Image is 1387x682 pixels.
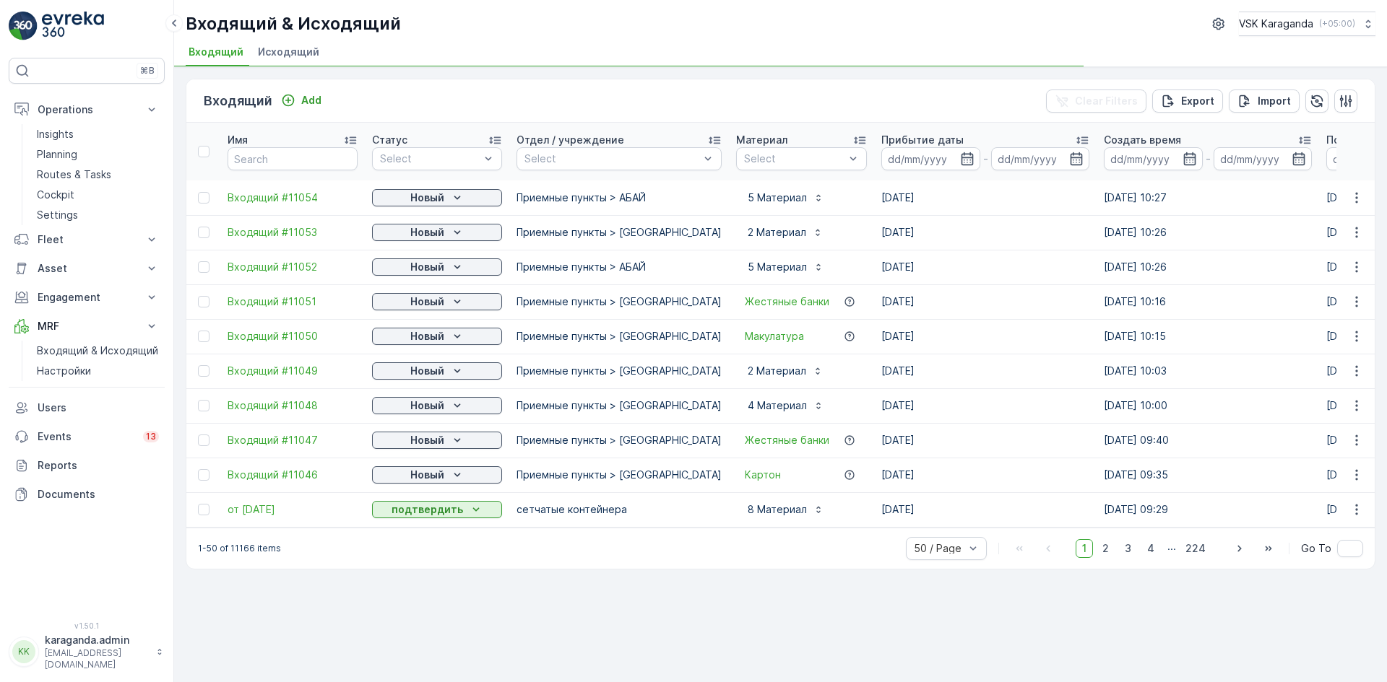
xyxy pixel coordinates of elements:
td: [DATE] [874,354,1097,388]
div: Toggle Row Selected [198,469,209,481]
input: Search [228,147,358,170]
button: Import [1229,89,1300,113]
a: Settings [31,205,165,225]
p: Новый [410,225,444,240]
span: Входящий #11049 [228,364,358,378]
p: [EMAIL_ADDRESS][DOMAIN_NAME] [45,647,149,670]
p: Add [301,93,321,108]
p: Operations [38,102,136,117]
p: Planning [37,147,77,162]
p: Import [1258,94,1291,108]
p: ... [1167,539,1176,558]
img: logo [9,12,38,40]
p: VSK Karaganda [1239,17,1313,31]
span: Входящий #11048 [228,398,358,413]
td: [DATE] 10:16 [1097,284,1319,319]
span: Входящий #11052 [228,260,358,274]
button: Clear Filters [1046,89,1146,113]
button: Новый [372,293,502,310]
span: Входящий [189,45,243,59]
p: Settings [37,208,78,222]
p: 5 Материал [745,191,807,205]
p: Новый [410,191,444,205]
button: Engagement [9,283,165,312]
td: [DATE] 10:26 [1097,215,1319,250]
p: Users [38,401,159,415]
div: Toggle Row Selected [198,365,209,377]
div: Toggle Row Selected [198,227,209,238]
p: - [1206,150,1211,167]
td: [DATE] [874,492,1097,527]
p: 13 [146,431,156,442]
span: v 1.50.1 [9,621,165,630]
span: 224 [1179,539,1212,558]
input: dd/mm/yyyy [1104,147,1203,170]
span: 4 [1141,539,1161,558]
p: Events [38,429,134,444]
p: Приемные пункты > [GEOGRAPHIC_DATA] [517,329,722,344]
img: logo_light-DOdMpM7g.png [42,12,104,40]
p: Reports [38,458,159,473]
p: Имя [228,133,248,147]
p: Новый [410,329,444,344]
p: Routes & Tasks [37,167,111,182]
span: Входящий #11054 [228,191,358,205]
td: [DATE] 09:29 [1097,492,1319,527]
a: Входящий #11051 [228,294,358,309]
p: Новый [410,433,444,447]
div: KK [12,640,35,663]
div: Toggle Row Selected [198,400,209,411]
p: Documents [38,487,159,502]
td: [DATE] [874,423,1097,458]
p: Новый [410,364,444,378]
p: Clear Filters [1075,94,1138,108]
p: 4 Материал [745,398,807,413]
button: VSK Karaganda(+05:00) [1239,12,1375,36]
div: Toggle Row Selected [198,434,209,446]
button: MRF [9,312,165,341]
a: Жестяные банки [745,433,829,447]
a: Входящий #11050 [228,329,358,344]
p: Приемные пункты > [GEOGRAPHIC_DATA] [517,364,722,378]
div: Toggle Row Selected [198,504,209,515]
a: Жестяные банки [745,294,829,309]
button: Export [1152,89,1223,113]
p: Asset [38,261,136,276]
p: Настройки [37,364,91,378]
a: Входящий #11047 [228,433,358,447]
a: Events13 [9,422,165,451]
button: Новый [372,397,502,414]
td: [DATE] [874,458,1097,492]
p: Engagement [38,290,136,305]
p: Приемные пункты > АБАЙ [517,260,722,274]
a: Входящий #11053 [228,225,358,240]
button: 5 Материал [736,186,833,209]
div: Toggle Row Selected [198,296,209,307]
p: Export [1181,94,1214,108]
p: Приемные пункты > [GEOGRAPHIC_DATA] [517,398,722,413]
input: dd/mm/yyyy [991,147,1090,170]
span: Макулатура [745,329,804,344]
p: Входящий [204,91,272,111]
p: Cockpit [37,188,74,202]
span: Исходящий [258,45,319,59]
a: Входящий #11046 [228,468,358,482]
button: Add [275,92,327,109]
a: от 09.09.2025 [228,502,358,517]
td: [DATE] [874,319,1097,354]
p: ( +05:00 ) [1319,18,1355,30]
button: Новый [372,466,502,484]
p: Fleet [38,232,136,247]
input: dd/mm/yyyy [881,147,980,170]
button: подтвердить [372,501,502,518]
p: Insights [37,127,74,141]
p: 1-50 of 11166 items [198,543,281,554]
td: [DATE] 09:40 [1097,423,1319,458]
p: Приемные пункты > АБАЙ [517,191,722,205]
button: Новый [372,224,502,241]
td: [DATE] 10:27 [1097,180,1319,215]
button: KKkaraganda.admin[EMAIL_ADDRESS][DOMAIN_NAME] [9,633,165,670]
